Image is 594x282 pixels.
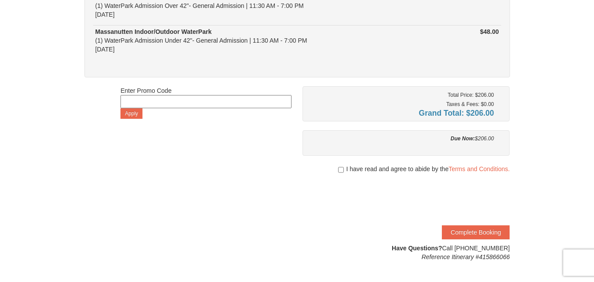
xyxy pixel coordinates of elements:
[480,28,499,35] strong: $48.00
[309,109,494,117] h4: Grand Total: $206.00
[309,134,494,143] div: $206.00
[302,244,510,261] div: Call [PHONE_NUMBER]
[446,101,494,107] small: Taxes & Fees: $0.00
[422,253,510,260] em: Reference Itinerary #415866066
[95,27,404,54] div: (1) WaterPark Admission Under 42"- General Admission | 11:30 AM - 7:00 PM [DATE]
[448,165,510,172] a: Terms and Conditions.
[95,28,212,35] strong: Massanutten Indoor/Outdoor WaterPark
[392,245,442,252] strong: Have Questions?
[376,182,510,216] iframe: reCAPTCHA
[120,108,142,119] button: Apply
[451,136,475,142] strong: Due Now:
[120,86,292,119] div: Enter Promo Code
[442,225,510,239] button: Complete Booking
[346,165,510,173] span: I have read and agree to abide by the
[448,92,494,98] small: Total Price: $206.00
